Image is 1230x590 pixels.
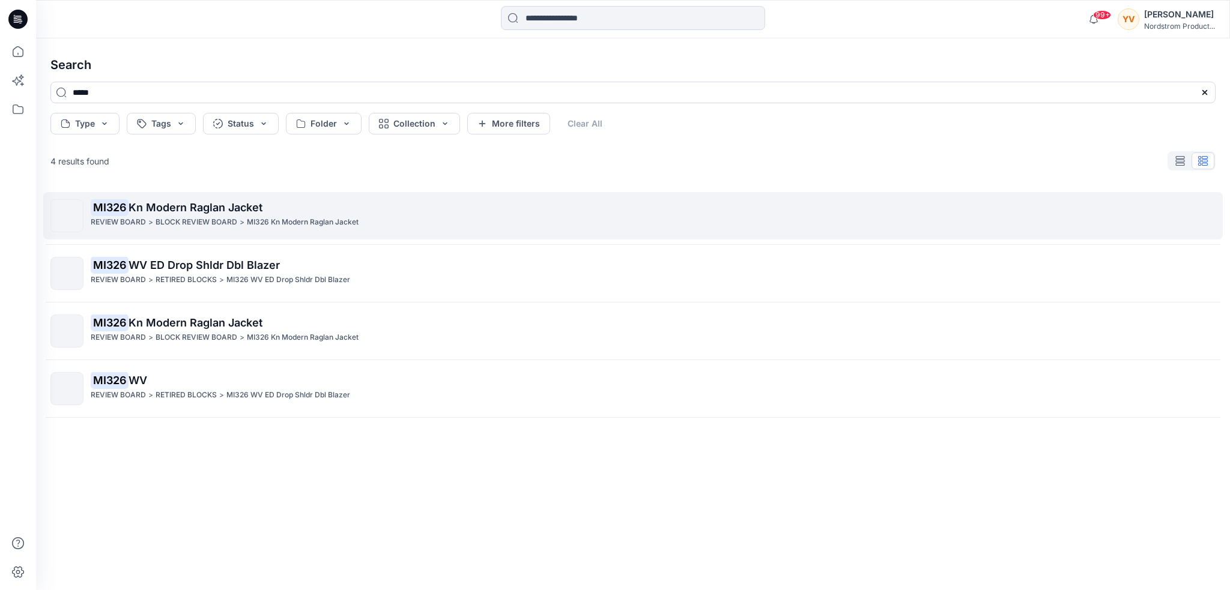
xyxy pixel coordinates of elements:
mark: MI326 [91,199,129,215]
mark: MI326 [91,256,129,273]
a: MI326Kn Modern Raglan JacketREVIEW BOARD>BLOCK REVIEW BOARD>MI326 Kn Modern Raglan Jacket [43,307,1223,355]
p: > [148,274,153,286]
mark: MI326 [91,372,129,388]
button: Folder [286,113,362,134]
p: REVIEW BOARD [91,331,146,344]
span: WV [129,374,147,387]
span: Kn Modern Raglan Jacket [129,316,262,329]
p: MI326 WV ED Drop Shldr Dbl Blazer [226,389,350,402]
h4: Search [41,48,1225,82]
button: Type [50,113,120,134]
mark: MI326 [91,314,129,331]
p: MI326 WV ED Drop Shldr Dbl Blazer [226,274,350,286]
div: YV [1118,8,1139,30]
span: Kn Modern Raglan Jacket [129,201,262,214]
div: [PERSON_NAME] [1144,7,1215,22]
a: MI326WV ED Drop Shldr Dbl BlazerREVIEW BOARD>RETIRED BLOCKS>MI326 WV ED Drop Shldr Dbl Blazer [43,250,1223,297]
p: > [219,389,224,402]
p: RETIRED BLOCKS [156,274,217,286]
p: > [148,389,153,402]
p: MI326 Kn Modern Raglan Jacket [247,216,359,229]
p: > [148,216,153,229]
button: More filters [467,113,550,134]
button: Status [203,113,279,134]
p: REVIEW BOARD [91,389,146,402]
button: Tags [127,113,196,134]
button: Collection [369,113,460,134]
p: BLOCK REVIEW BOARD [156,331,237,344]
p: > [240,216,244,229]
p: > [148,331,153,344]
p: REVIEW BOARD [91,216,146,229]
span: WV ED Drop Shldr Dbl Blazer [129,259,280,271]
a: MI326Kn Modern Raglan JacketREVIEW BOARD>BLOCK REVIEW BOARD>MI326 Kn Modern Raglan Jacket [43,192,1223,239]
a: MI326WVREVIEW BOARD>RETIRED BLOCKS>MI326 WV ED Drop Shldr Dbl Blazer [43,365,1223,412]
div: Nordstrom Product... [1144,22,1215,31]
span: 99+ [1093,10,1111,20]
p: RETIRED BLOCKS [156,389,217,402]
p: > [219,274,224,286]
p: REVIEW BOARD [91,274,146,286]
p: BLOCK REVIEW BOARD [156,216,237,229]
p: > [240,331,244,344]
p: 4 results found [50,155,109,167]
p: MI326 Kn Modern Raglan Jacket [247,331,359,344]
